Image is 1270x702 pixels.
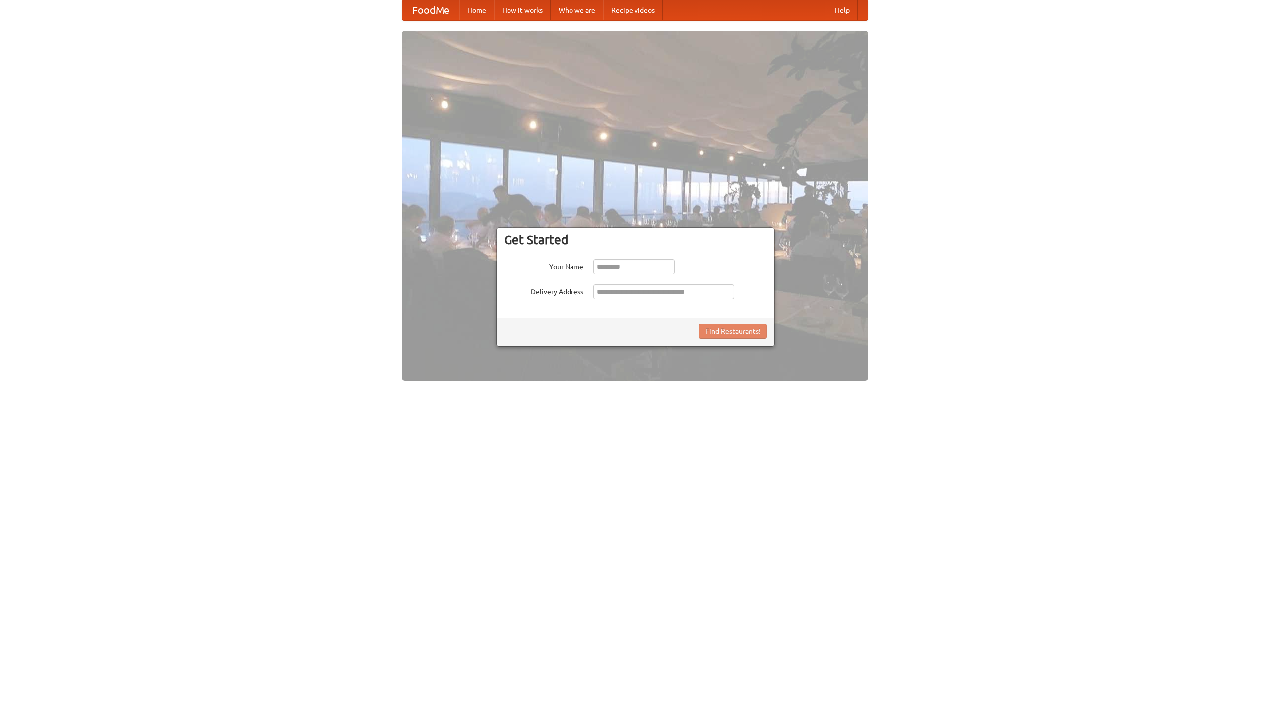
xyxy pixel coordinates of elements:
a: How it works [494,0,551,20]
a: Home [459,0,494,20]
label: Your Name [504,259,583,272]
label: Delivery Address [504,284,583,297]
h3: Get Started [504,232,767,247]
a: Help [827,0,858,20]
a: Recipe videos [603,0,663,20]
button: Find Restaurants! [699,324,767,339]
a: Who we are [551,0,603,20]
a: FoodMe [402,0,459,20]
